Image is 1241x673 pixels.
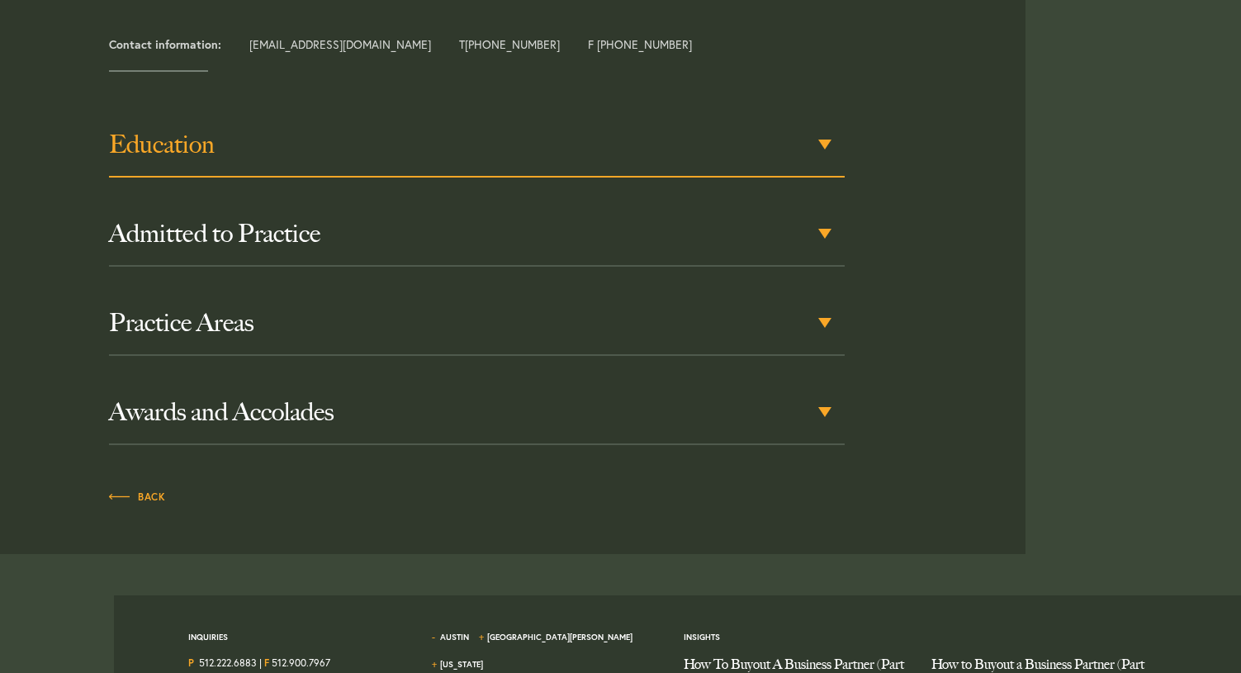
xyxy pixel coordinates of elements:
a: Back [109,486,165,505]
span: Inquiries [188,632,228,656]
a: [PHONE_NUMBER] [465,36,560,52]
a: Call us at 5122226883 [199,656,257,669]
span: T [459,39,560,50]
span: | [259,656,262,673]
strong: Contact information: [109,36,221,52]
strong: F [264,656,269,669]
h3: Education [109,130,845,159]
a: Austin [440,632,469,642]
strong: P [188,656,194,669]
span: Back [109,492,165,502]
a: [EMAIL_ADDRESS][DOMAIN_NAME] [249,36,431,52]
h3: Awards and Accolades [109,397,845,427]
a: [US_STATE] [440,659,483,670]
a: 512.900.7967 [272,656,330,669]
h3: Admitted to Practice [109,219,845,249]
a: Insights [684,632,720,642]
a: [GEOGRAPHIC_DATA][PERSON_NAME] [487,632,632,642]
span: F [PHONE_NUMBER] [588,39,692,50]
h3: Practice Areas [109,308,845,338]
